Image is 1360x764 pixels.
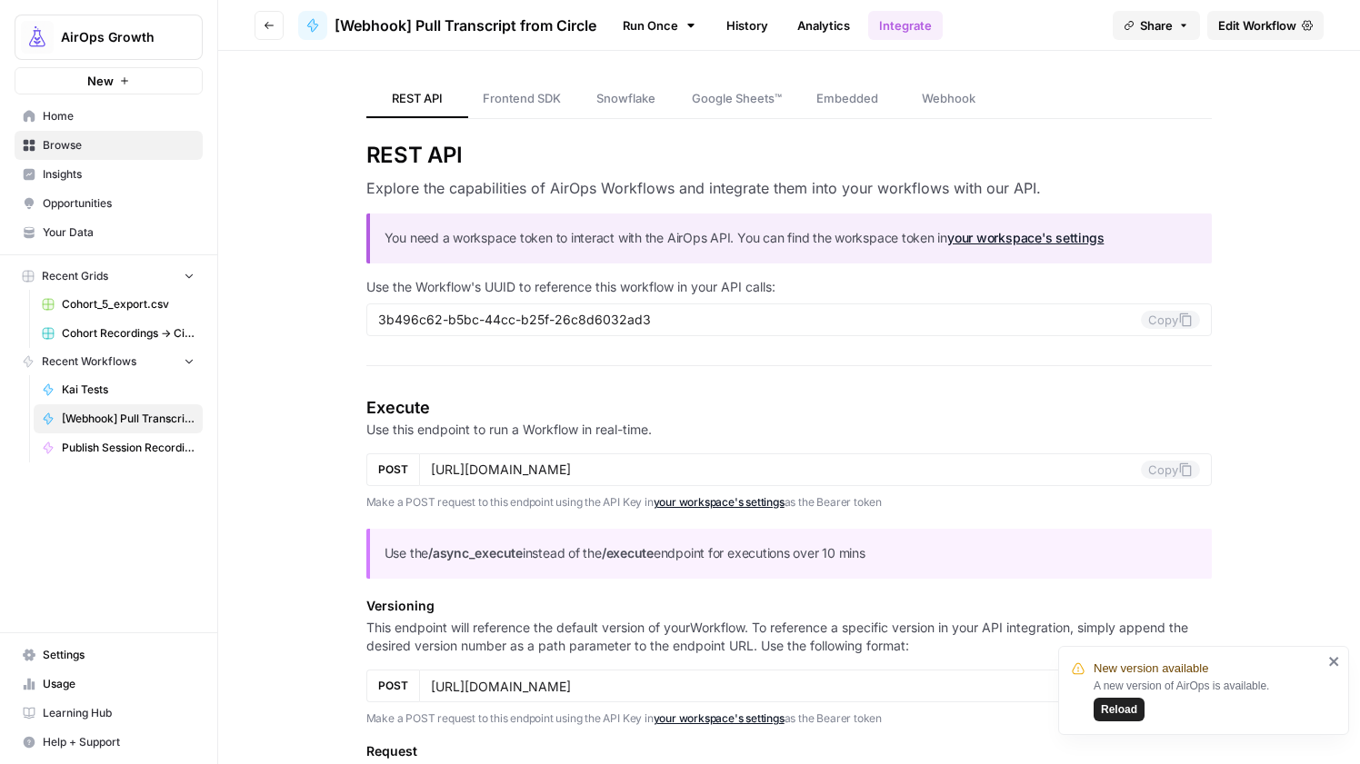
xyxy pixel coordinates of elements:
[366,619,1213,655] p: This endpoint will reference the default version of your Workflow . To reference a specific versi...
[43,734,195,750] span: Help + Support
[15,263,203,290] button: Recent Grids
[34,290,203,319] a: Cohort_5_export.csv
[468,80,575,118] a: Frontend SDK
[378,461,408,478] span: POST
[62,296,195,313] span: Cohort_5_export.csv
[15,102,203,131] a: Home
[366,395,1213,421] h4: Execute
[15,189,203,218] a: Opportunities
[1094,660,1208,678] span: New version available
[868,11,943,40] a: Integrate
[15,699,203,728] a: Learning Hub
[366,421,1213,439] p: Use this endpoint to run a Workflow in real-time.
[1207,11,1324,40] a: Edit Workflow
[15,640,203,670] a: Settings
[596,89,655,107] span: Snowflake
[366,278,1213,296] p: Use the Workflow's UUID to reference this workflow in your API calls:
[43,137,195,154] span: Browse
[298,11,596,40] a: [Webhook] Pull Transcript from Circle
[816,89,878,107] span: Embedded
[21,21,54,54] img: AirOps Growth Logo
[15,67,203,94] button: New
[575,80,677,118] a: Snowflake
[62,440,195,456] span: Publish Session Recording
[15,670,203,699] a: Usage
[366,177,1213,199] h3: Explore the capabilities of AirOps Workflows and integrate them into your workflows with our API.
[796,80,898,118] a: Embedded
[366,493,1213,511] p: Make a POST request to this endpoint using the API Key in as the Bearer token
[34,404,203,433] a: [Webhook] Pull Transcript from Circle
[385,543,1198,564] p: Use the instead of the endpoint for executions over 10 mins
[1328,654,1341,669] button: close
[15,728,203,757] button: Help + Support
[15,15,203,60] button: Workspace: AirOps Growth
[62,325,195,342] span: Cohort Recordings -> Circle Automation
[922,89,975,107] span: Webhook
[898,80,1000,118] a: Webhook
[654,711,785,725] a: your workspace's settings
[677,80,796,118] a: Google Sheets™
[15,131,203,160] a: Browse
[483,89,561,107] span: Frontend SDK
[392,89,443,107] span: REST API
[1094,698,1145,721] button: Reload
[34,319,203,348] a: Cohort Recordings -> Circle Automation
[42,268,108,284] span: Recent Grids
[692,89,782,107] span: Google Sheets™
[1218,16,1296,35] span: Edit Workflow
[602,545,654,561] strong: /execute
[43,676,195,692] span: Usage
[43,166,195,183] span: Insights
[378,678,408,694] span: POST
[366,709,1213,728] p: Make a POST request to this endpoint using the API Key in as the Bearer token
[366,597,1213,615] h5: Versioning
[1141,461,1200,479] button: Copy
[385,228,1198,249] p: You need a workspace token to interact with the AirOps API. You can find the workspace token in
[15,218,203,247] a: Your Data
[366,141,1213,170] h2: REST API
[366,742,1213,760] h5: Request
[1094,678,1323,721] div: A new version of AirOps is available.
[1113,11,1200,40] button: Share
[947,230,1104,245] a: your workspace's settings
[366,80,468,118] a: REST API
[62,382,195,398] span: Kai Tests
[43,224,195,241] span: Your Data
[335,15,596,36] span: [Webhook] Pull Transcript from Circle
[43,108,195,124] span: Home
[654,495,785,509] a: your workspace's settings
[1101,701,1137,718] span: Reload
[43,705,195,721] span: Learning Hub
[62,411,195,427] span: [Webhook] Pull Transcript from Circle
[43,195,195,212] span: Opportunities
[61,28,171,46] span: AirOps Growth
[15,160,203,189] a: Insights
[786,11,861,40] a: Analytics
[1140,16,1173,35] span: Share
[428,545,523,561] strong: /async_execute
[715,11,779,40] a: History
[42,353,136,370] span: Recent Workflows
[43,647,195,663] span: Settings
[34,433,203,462] a: Publish Session Recording
[15,348,203,375] button: Recent Workflows
[611,10,708,41] a: Run Once
[1141,311,1200,329] button: Copy
[34,375,203,404] a: Kai Tests
[87,72,114,90] span: New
